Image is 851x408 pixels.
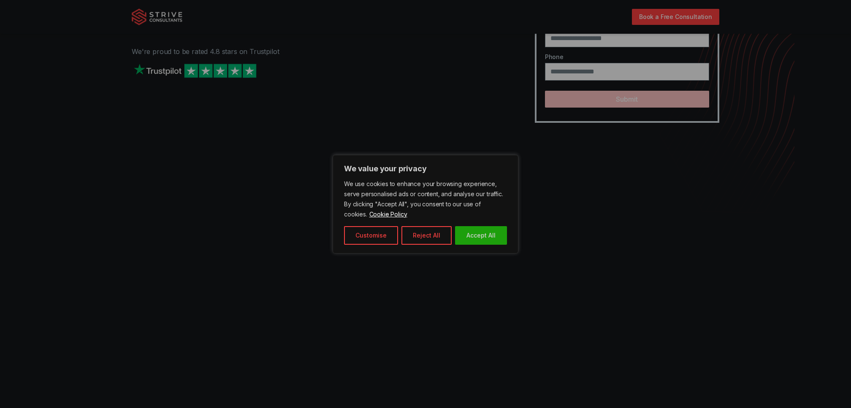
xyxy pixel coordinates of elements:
p: We value your privacy [344,164,507,174]
p: We use cookies to enhance your browsing experience, serve personalised ads or content, and analys... [344,179,507,219]
button: Reject All [401,226,452,245]
a: Cookie Policy [369,210,408,218]
button: Accept All [455,226,507,245]
div: We value your privacy [333,155,518,254]
button: Customise [344,226,398,245]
